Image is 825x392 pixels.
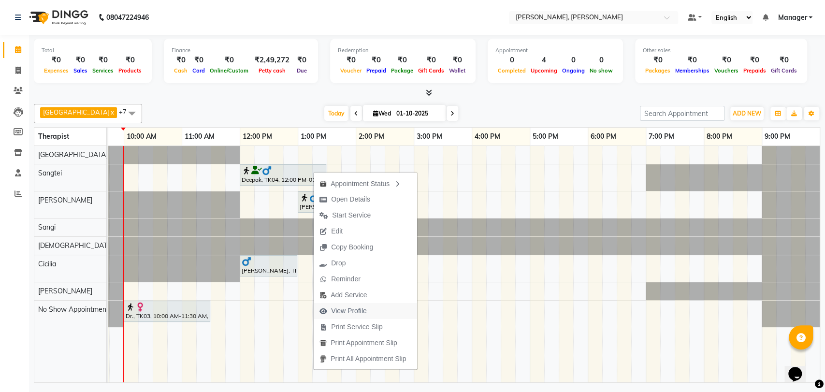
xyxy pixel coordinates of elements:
[38,223,56,232] span: Sangi
[182,130,217,144] a: 11:00 AM
[38,305,109,314] span: No Show Appointment
[338,55,364,66] div: ₹0
[256,67,288,74] span: Petty cash
[560,55,587,66] div: 0
[495,55,528,66] div: 0
[190,67,207,74] span: Card
[393,106,442,121] input: 2025-10-01
[319,355,327,363] img: printall.png
[331,226,343,236] span: Edit
[784,353,815,382] iframe: chat widget
[768,55,799,66] div: ₹0
[643,55,673,66] div: ₹0
[38,196,92,204] span: [PERSON_NAME]
[207,55,251,66] div: ₹0
[643,46,799,55] div: Other sales
[495,67,528,74] span: Completed
[38,241,114,250] span: [DEMOGRAPHIC_DATA]
[298,130,329,144] a: 1:00 PM
[71,55,90,66] div: ₹0
[42,55,71,66] div: ₹0
[646,130,677,144] a: 7:00 PM
[528,67,560,74] span: Upcoming
[106,4,149,31] b: 08047224946
[190,55,207,66] div: ₹0
[331,306,367,316] span: View Profile
[389,55,416,66] div: ₹0
[778,13,807,23] span: Manager
[119,108,134,116] span: +7
[356,130,387,144] a: 2:00 PM
[673,55,712,66] div: ₹0
[124,130,159,144] a: 10:00 AM
[472,130,503,144] a: 4:00 PM
[172,67,190,74] span: Cash
[116,55,144,66] div: ₹0
[90,67,116,74] span: Services
[364,67,389,74] span: Prepaid
[762,130,793,144] a: 9:00 PM
[416,67,447,74] span: Gift Cards
[38,260,56,268] span: Cicilia
[560,67,587,74] span: Ongoing
[319,180,327,188] img: apt_status.png
[331,194,370,204] span: Open Details
[319,291,327,299] img: add-service.png
[528,55,560,66] div: 4
[331,242,373,252] span: Copy Booking
[43,108,110,116] span: [GEOGRAPHIC_DATA]
[640,106,724,121] input: Search Appointment
[371,110,393,117] span: Wed
[172,55,190,66] div: ₹0
[331,338,397,348] span: Print Appointment Slip
[240,130,275,144] a: 12:00 PM
[42,67,71,74] span: Expenses
[71,67,90,74] span: Sales
[42,46,144,55] div: Total
[38,150,108,159] span: [GEOGRAPHIC_DATA]
[241,257,296,275] div: [PERSON_NAME], TK02, 12:00 PM-01:00 PM, Swedish Therapy (60)
[331,354,406,364] span: Print All Appointment Slip
[416,55,447,66] div: ₹0
[251,55,293,66] div: ₹2,49,272
[447,67,468,74] span: Wallet
[38,287,92,295] span: [PERSON_NAME]
[338,67,364,74] span: Voucher
[331,258,346,268] span: Drop
[319,339,327,347] img: printapt.png
[299,193,412,211] div: [PERSON_NAME], TK01, 01:00 PM-03:00 PM, Swedish Therapy (120)
[125,302,209,320] div: Dr., TK03, 10:00 AM-11:30 AM, Swedish Therapy (90)
[587,67,615,74] span: No show
[25,4,91,31] img: logo
[495,46,615,55] div: Appointment
[414,130,445,144] a: 3:00 PM
[588,130,619,144] a: 6:00 PM
[447,55,468,66] div: ₹0
[733,110,761,117] span: ADD NEW
[730,107,764,120] button: ADD NEW
[331,290,367,300] span: Add Service
[172,46,310,55] div: Finance
[389,67,416,74] span: Package
[704,130,735,144] a: 8:00 PM
[768,67,799,74] span: Gift Cards
[364,55,389,66] div: ₹0
[741,67,768,74] span: Prepaids
[332,210,371,220] span: Start Service
[338,46,468,55] div: Redemption
[643,67,673,74] span: Packages
[587,55,615,66] div: 0
[116,67,144,74] span: Products
[712,55,741,66] div: ₹0
[530,130,561,144] a: 5:00 PM
[294,67,309,74] span: Due
[314,175,417,191] div: Appointment Status
[712,67,741,74] span: Vouchers
[38,132,69,141] span: Therapist
[331,274,361,284] span: Reminder
[241,166,325,184] div: Deepak, TK04, 12:00 PM-01:30 PM, Deep Tissue Therapy (90)
[293,55,310,66] div: ₹0
[673,67,712,74] span: Memberships
[110,108,114,116] a: x
[38,169,62,177] span: Sangtei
